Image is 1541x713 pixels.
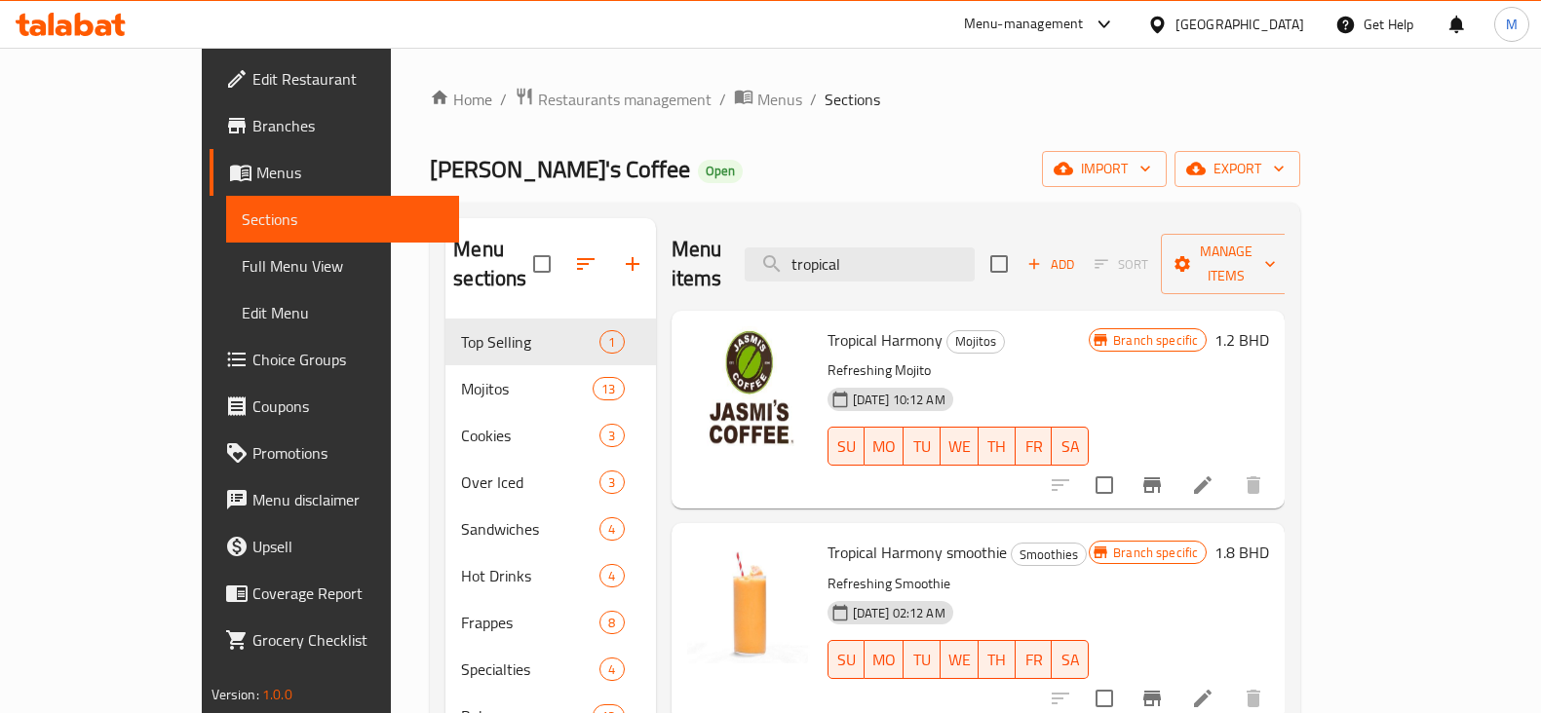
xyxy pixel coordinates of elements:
span: 4 [600,520,623,539]
a: Edit menu item [1191,687,1214,710]
span: 13 [594,380,623,398]
img: Tropical Harmony smoothie [687,539,812,663]
button: TU [904,427,941,466]
span: Select to update [1084,465,1125,506]
div: Specialties [461,657,599,681]
span: Top Selling [461,330,599,354]
a: Sections [226,196,459,243]
span: Branches [252,114,443,137]
a: Upsell [210,523,459,570]
span: Edit Menu [242,301,443,324]
span: Branch specific [1105,544,1206,562]
button: TH [979,640,1016,679]
span: export [1190,157,1285,181]
button: SA [1052,640,1089,679]
span: M [1506,14,1518,35]
div: items [599,564,624,587]
div: items [593,377,624,400]
span: Restaurants management [538,88,712,111]
span: Manage items [1176,240,1276,288]
h2: Menu sections [453,235,532,293]
span: Over Iced [461,470,599,494]
div: Mojitos13 [445,365,655,412]
span: import [1058,157,1151,181]
span: 8 [600,614,623,632]
button: SU [828,427,866,466]
span: TH [986,432,1008,461]
p: Refreshing Mojito [828,358,1090,383]
nav: breadcrumb [430,87,1300,112]
span: Promotions [252,441,443,465]
div: Frappes8 [445,599,655,646]
span: WE [948,646,971,674]
span: Select section first [1082,249,1161,280]
span: [DATE] 10:12 AM [845,391,953,409]
div: Over Iced3 [445,459,655,506]
img: Tropical Harmony [687,326,812,451]
div: Menu-management [964,13,1084,36]
span: SU [836,432,858,461]
a: Branches [210,102,459,149]
span: SA [1059,432,1081,461]
span: Hot Drinks [461,564,599,587]
a: Coverage Report [210,570,459,617]
a: Home [430,88,492,111]
span: Sandwiches [461,517,599,541]
span: Select all sections [521,244,562,284]
span: Coverage Report [252,582,443,605]
div: Open [698,160,743,183]
span: Mojitos [947,330,1004,353]
h6: 1.2 BHD [1214,326,1269,354]
div: Hot Drinks4 [445,552,655,599]
button: Add [1020,249,1082,280]
span: 3 [600,473,623,492]
div: Cookies3 [445,412,655,459]
span: Sort sections [562,241,609,287]
span: FR [1023,646,1045,674]
span: Menus [757,88,802,111]
span: Upsell [252,535,443,558]
span: Select section [979,244,1020,284]
div: items [599,470,624,494]
a: Menu disclaimer [210,476,459,523]
a: Edit menu item [1191,473,1214,497]
a: Full Menu View [226,243,459,289]
a: Coupons [210,383,459,430]
span: Menus [256,161,443,184]
span: WE [948,432,971,461]
li: / [810,88,817,111]
span: Mojitos [461,377,593,400]
button: TH [979,427,1016,466]
div: Mojitos [946,330,1005,354]
h6: 1.8 BHD [1214,539,1269,566]
button: Branch-specific-item [1129,462,1175,508]
span: Tropical Harmony smoothie [828,538,1007,567]
span: FR [1023,432,1045,461]
span: 1 [600,333,623,352]
span: [DATE] 02:12 AM [845,604,953,622]
input: search [745,247,975,281]
button: SA [1052,427,1089,466]
button: import [1042,151,1167,187]
div: items [599,424,624,447]
a: Menus [210,149,459,196]
button: MO [865,427,904,466]
a: Promotions [210,430,459,476]
span: Smoothies [1012,544,1086,566]
span: 3 [600,427,623,445]
span: Choice Groups [252,348,443,371]
span: Cookies [461,424,599,447]
div: Specialties4 [445,646,655,693]
span: Frappes [461,611,599,634]
button: SU [828,640,866,679]
a: Edit Menu [226,289,459,336]
button: WE [941,640,979,679]
h2: Menu items [672,235,722,293]
span: Tropical Harmony [828,325,943,355]
span: Sections [242,207,443,231]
